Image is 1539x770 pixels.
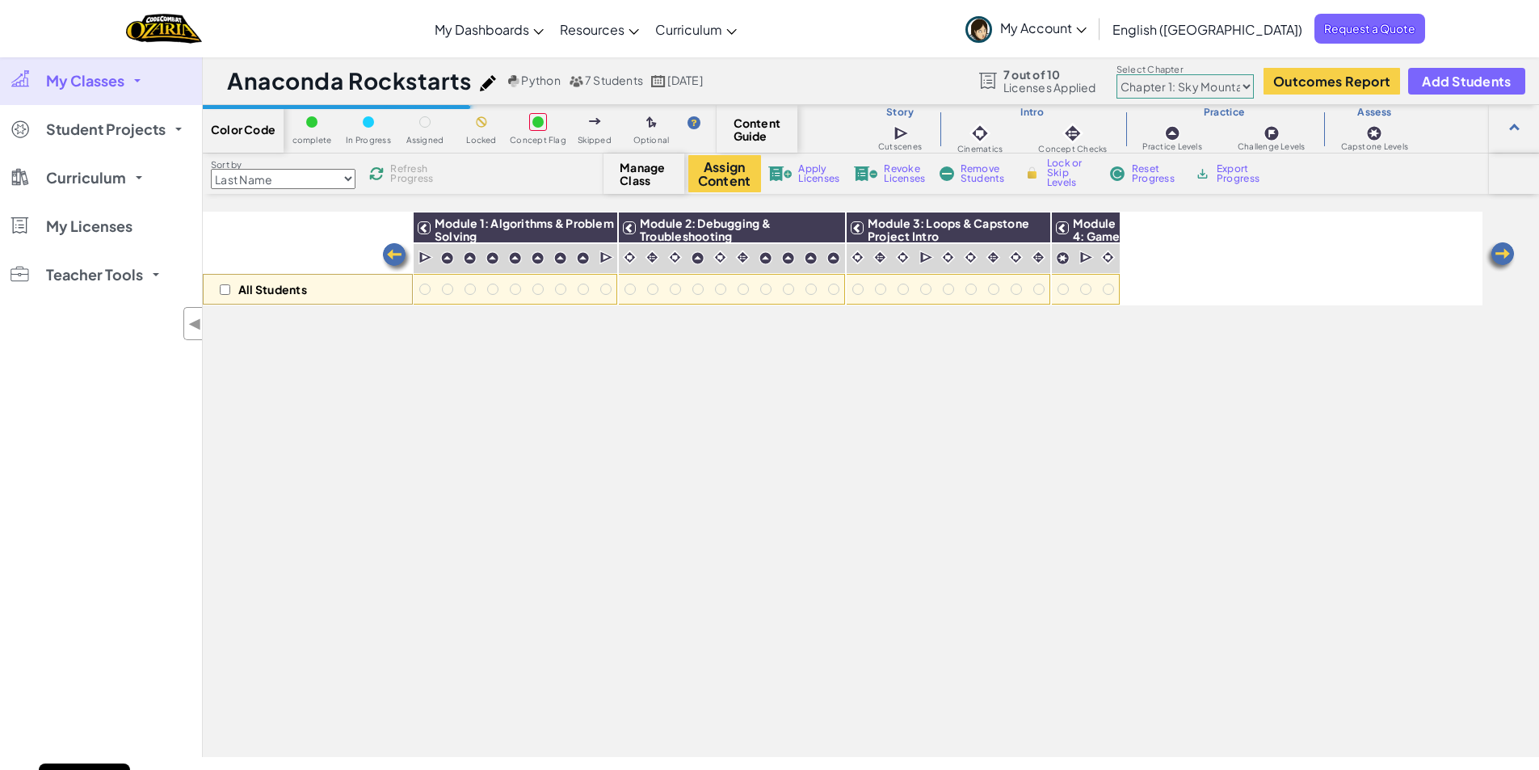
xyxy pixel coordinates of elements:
a: My Dashboards [427,7,552,51]
span: ◀ [188,312,202,335]
img: IconPracticeLevel.svg [826,251,840,265]
img: IconCinematic.svg [713,250,728,265]
img: IconCinematic.svg [963,250,978,265]
img: IconCinematic.svg [940,250,956,265]
img: IconArchive.svg [1195,166,1210,181]
span: Curriculum [46,170,126,185]
img: Arrow_Left.png [1484,241,1516,273]
img: IconPracticeLevel.svg [508,251,522,265]
img: IconInteractive.svg [1031,250,1046,265]
span: 7 out of 10 [1003,68,1096,81]
span: complete [292,136,332,145]
img: IconInteractive.svg [986,250,1001,265]
img: IconInteractive.svg [735,250,751,265]
span: Python [521,73,560,87]
button: Assign Content [688,155,761,192]
span: Refresh Progress [390,164,440,183]
img: IconReset.svg [1109,166,1125,181]
h3: Practice [1125,106,1323,119]
span: Color Code [211,123,275,136]
span: Curriculum [655,21,722,38]
img: IconPracticeLevel.svg [781,251,795,265]
label: Select Chapter [1116,63,1254,76]
img: Arrow_Left.png [381,242,413,274]
span: Apply Licenses [798,164,839,183]
img: IconHint.svg [688,116,700,129]
img: IconInteractive.svg [873,250,888,265]
span: Capstone Levels [1341,142,1408,151]
label: Sort by [211,158,355,171]
span: Manage Class [620,161,667,187]
span: My Account [1000,19,1087,36]
img: IconReload.svg [367,164,386,183]
img: IconChallengeLevel.svg [1264,125,1280,141]
a: Ozaria by CodeCombat logo [126,12,201,45]
a: My Account [957,3,1095,54]
img: IconInteractive.svg [645,250,660,265]
img: IconCutscene.svg [919,250,935,266]
span: Remove Students [961,164,1009,183]
img: MultipleUsers.png [569,75,583,87]
img: IconPracticeLevel.svg [553,251,567,265]
span: Lock or Skip Levels [1047,158,1095,187]
span: Module 4: Game Design & Capstone Project [1073,216,1129,282]
img: IconPracticeLevel.svg [804,251,818,265]
span: Export Progress [1217,164,1266,183]
img: IconPracticeLevel.svg [531,251,545,265]
span: Skipped [578,136,612,145]
span: Module 1: Algorithms & Problem Solving [435,216,614,243]
img: IconPracticeLevel.svg [691,251,704,265]
span: Assigned [406,136,444,145]
img: IconCinematic.svg [667,250,683,265]
img: IconPracticeLevel.svg [463,251,477,265]
h3: Assess [1323,106,1426,119]
img: calendar.svg [651,75,666,87]
span: My Classes [46,74,124,88]
img: IconCinematic.svg [1100,250,1116,265]
a: Request a Quote [1314,14,1425,44]
p: All Students [238,283,307,296]
h3: Intro [940,106,1125,119]
img: IconLicenseApply.svg [768,166,793,181]
button: Outcomes Report [1264,68,1400,95]
img: iconPencil.svg [480,75,496,91]
img: IconCutscene.svg [1079,250,1095,266]
img: IconPracticeLevel.svg [1164,125,1180,141]
img: IconInteractive.svg [1062,122,1084,145]
span: Cutscenes [878,142,922,151]
img: IconPracticeLevel.svg [576,251,590,265]
span: Practice Levels [1142,142,1201,151]
img: python.png [508,75,520,87]
img: IconCapstoneLevel.svg [1366,125,1382,141]
img: IconRemoveStudents.svg [940,166,954,181]
span: 7 Students [585,73,643,87]
span: In Progress [346,136,391,145]
img: Home [126,12,201,45]
img: IconCutscene.svg [599,250,615,266]
img: IconLicenseRevoke.svg [854,166,878,181]
h3: Story [860,106,940,119]
span: Reset Progress [1132,164,1180,183]
img: IconSkippedLevel.svg [589,118,601,124]
span: My Dashboards [435,21,529,38]
span: Module 3: Loops & Capstone Project Intro [868,216,1029,243]
img: IconCinematic.svg [1008,250,1024,265]
img: IconCinematic.svg [895,250,910,265]
span: Locked [466,136,496,145]
a: Curriculum [647,7,745,51]
img: IconLock.svg [1024,166,1041,180]
button: Add Students [1408,68,1524,95]
span: Teacher Tools [46,267,143,282]
img: IconCinematic.svg [969,122,991,145]
span: Module 2: Debugging & Troubleshooting [640,216,771,243]
img: IconCinematic.svg [850,250,865,265]
a: Resources [552,7,647,51]
span: Resources [560,21,624,38]
img: IconCinematic.svg [622,250,637,265]
span: Optional [633,136,670,145]
img: IconCutscene.svg [418,250,434,266]
span: Revoke Licenses [884,164,925,183]
img: IconCapstoneLevel.svg [1056,251,1070,265]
